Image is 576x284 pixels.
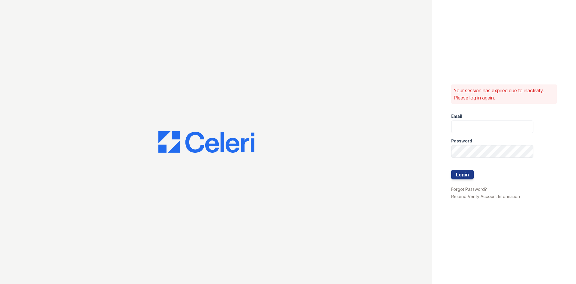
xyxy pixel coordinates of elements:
[158,131,254,153] img: CE_Logo_Blue-a8612792a0a2168367f1c8372b55b34899dd931a85d93a1a3d3e32e68fde9ad4.png
[451,113,462,119] label: Email
[451,187,487,192] a: Forgot Password?
[454,87,554,101] p: Your session has expired due to inactivity. Please log in again.
[451,138,472,144] label: Password
[451,170,474,179] button: Login
[451,194,520,199] a: Resend Verify Account Information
